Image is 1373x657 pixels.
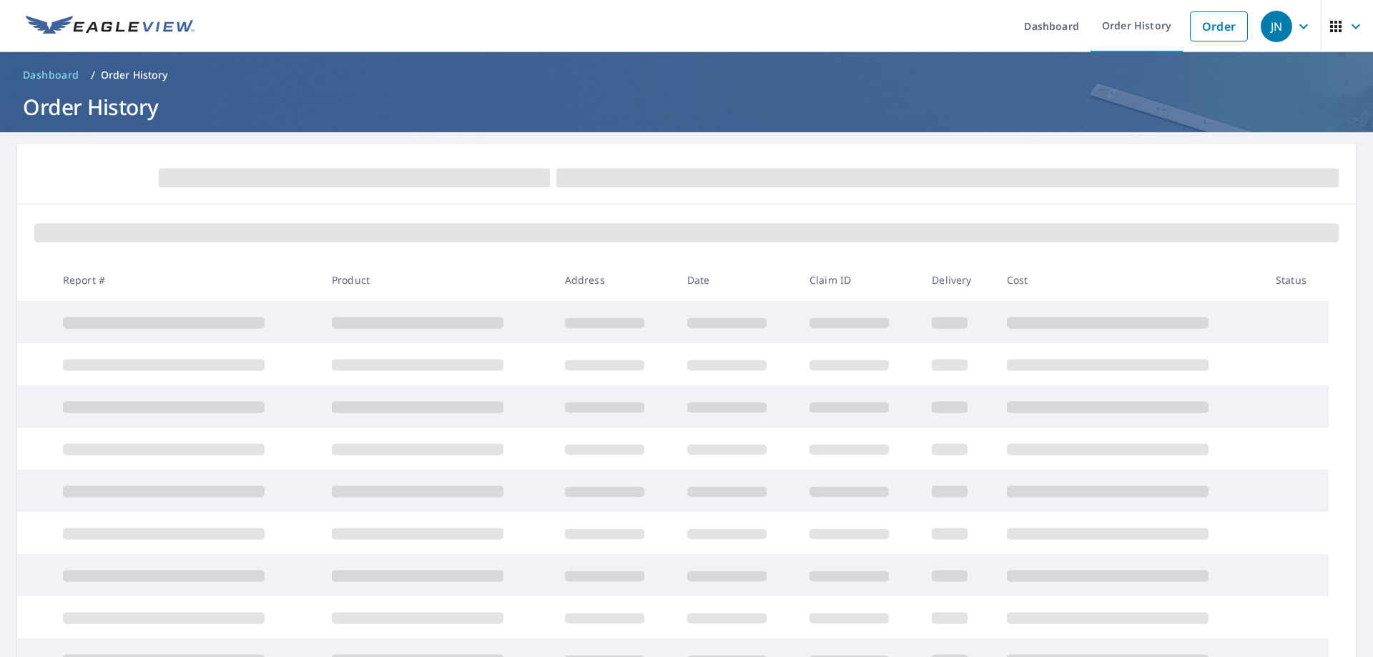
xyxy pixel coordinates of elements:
div: JN [1261,11,1292,42]
th: Report # [51,259,320,301]
nav: breadcrumb [17,64,1356,87]
th: Address [553,259,676,301]
th: Cost [995,259,1264,301]
a: Dashboard [17,64,85,87]
th: Date [676,259,798,301]
li: / [91,66,95,84]
img: EV Logo [26,16,195,37]
p: Order History [101,68,168,82]
span: Dashboard [23,68,79,82]
h1: Order History [17,92,1356,122]
th: Product [320,259,553,301]
a: Order [1190,11,1248,41]
th: Status [1264,259,1329,301]
th: Delivery [920,259,995,301]
th: Claim ID [798,259,920,301]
